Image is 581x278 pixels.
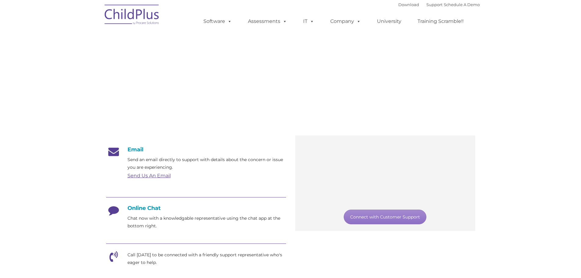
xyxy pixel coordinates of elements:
p: Send an email directly to support with details about the concern or issue you are experiencing. [127,156,286,171]
h4: Email [106,146,286,153]
p: Chat now with a knowledgable representative using the chat app at the bottom right. [127,215,286,230]
a: Schedule A Demo [444,2,480,7]
a: Assessments [242,15,293,27]
a: IT [297,15,320,27]
a: Training Scramble!! [411,15,470,27]
p: Call [DATE] to be connected with a friendly support representative who's eager to help. [127,251,286,266]
a: Send Us An Email [127,173,171,179]
img: ChildPlus by Procare Solutions [102,0,163,31]
a: University [371,15,407,27]
a: Software [197,15,238,27]
font: | [398,2,480,7]
a: Download [398,2,419,7]
a: Company [324,15,367,27]
a: Connect with Customer Support [344,210,426,224]
a: Support [426,2,443,7]
h4: Online Chat [106,205,286,211]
